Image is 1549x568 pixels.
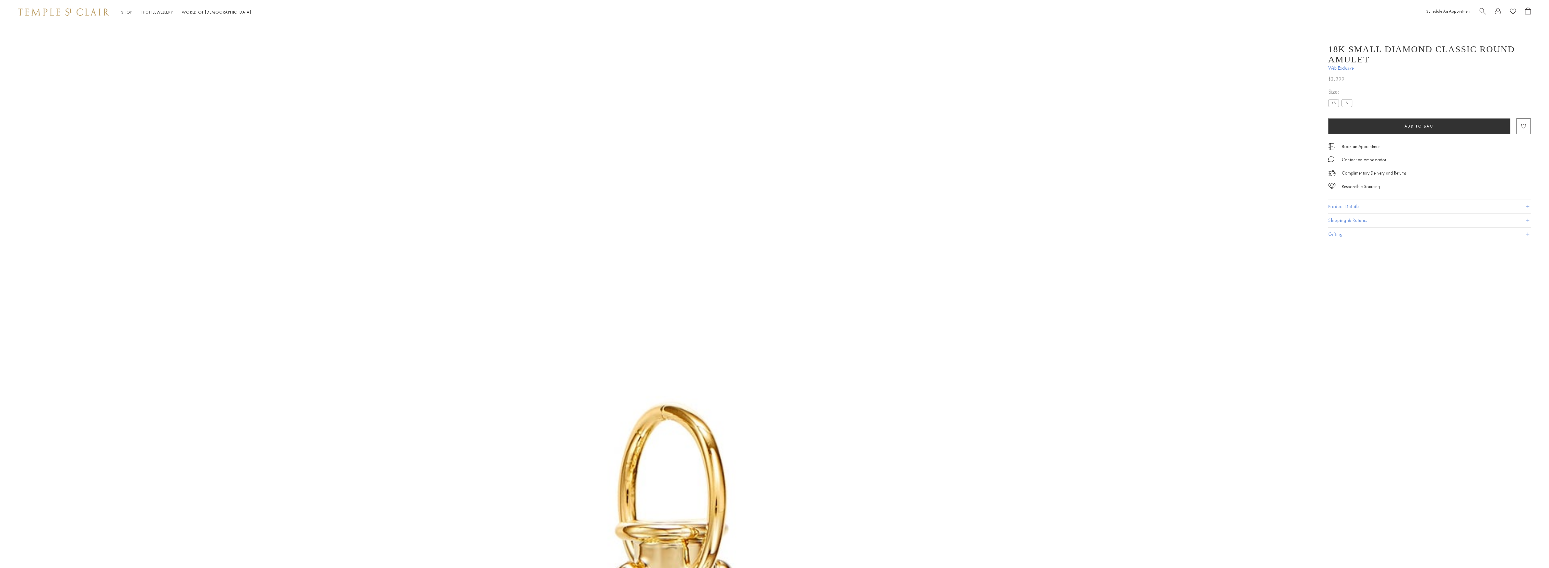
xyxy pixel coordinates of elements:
a: View Wishlist [1510,8,1516,17]
button: Shipping & Returns [1328,214,1531,227]
a: Schedule An Appointment [1426,8,1471,14]
img: Temple St. Clair [18,8,109,16]
a: Search [1480,8,1486,17]
h1: 18K Small Diamond Classic Round Amulet [1328,44,1531,65]
a: ShopShop [121,9,132,15]
img: icon_sourcing.svg [1328,183,1336,189]
label: XS [1328,99,1339,107]
label: S [1342,99,1352,107]
a: High JewelleryHigh Jewellery [141,9,173,15]
button: Add to bag [1328,118,1510,134]
span: Web Exclusive [1328,65,1531,72]
div: Responsible Sourcing [1342,183,1380,191]
img: icon_appointment.svg [1328,143,1336,150]
span: $2,300 [1328,75,1345,83]
iframe: Gorgias live chat messenger [1519,540,1543,562]
button: Gifting [1328,228,1531,241]
img: icon_delivery.svg [1328,169,1336,177]
img: MessageIcon-01_2.svg [1328,156,1334,162]
button: Product Details [1328,200,1531,213]
a: World of [DEMOGRAPHIC_DATA]World of [DEMOGRAPHIC_DATA] [182,9,251,15]
span: Size: [1328,87,1355,97]
a: Book an Appointment [1342,143,1382,150]
div: Contact an Ambassador [1342,156,1386,164]
a: Open Shopping Bag [1525,8,1531,17]
p: Complimentary Delivery and Returns [1342,169,1406,177]
span: Add to bag [1405,124,1434,129]
nav: Main navigation [121,8,251,16]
